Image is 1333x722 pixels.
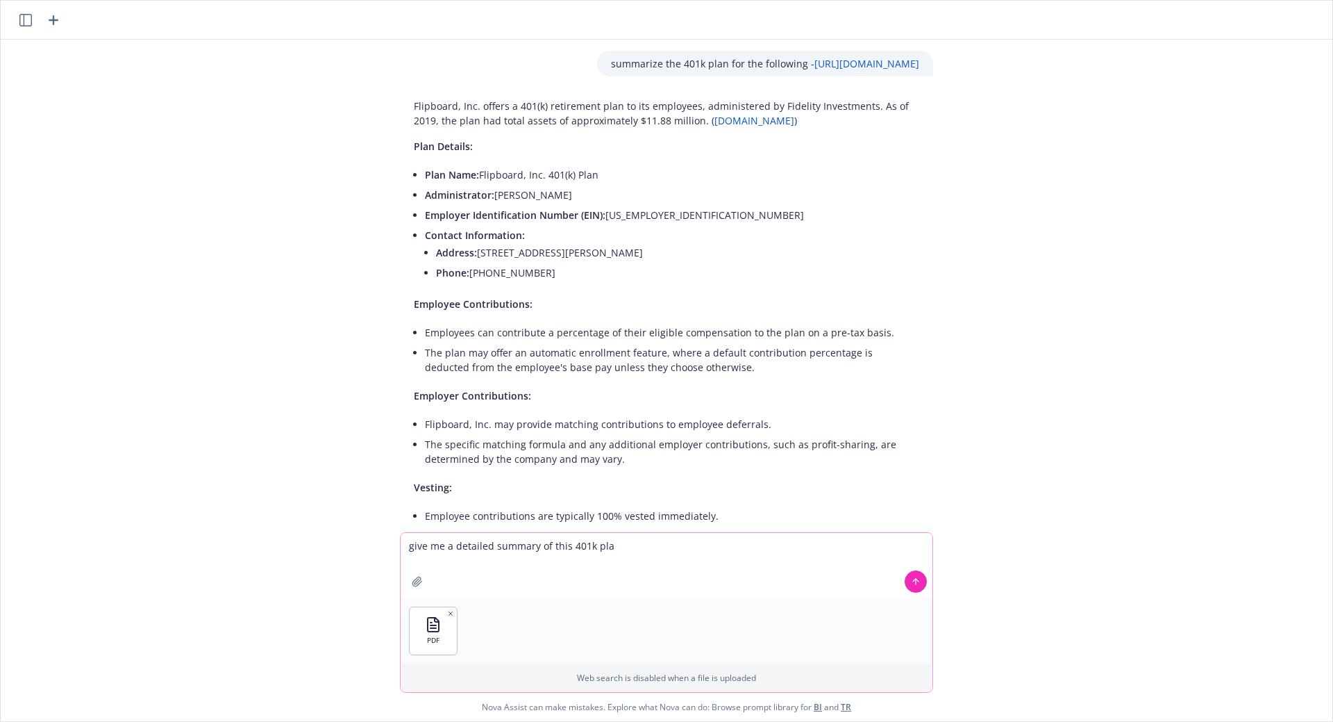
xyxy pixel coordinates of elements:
[414,140,473,153] span: Plan Details:
[410,607,457,655] button: PDF
[425,526,919,561] li: Employer contributions may be subject to a vesting schedule, which determines the percentage of e...
[409,672,924,684] p: Web search is disabled when a file is uploaded
[425,208,605,222] span: Employer Identification Number (EIN):
[611,56,919,71] p: summarize the 401k plan for the following -
[814,57,919,70] a: [URL][DOMAIN_NAME]
[436,246,477,259] span: Address:
[436,263,919,283] li: [PHONE_NUMBER]
[425,165,919,185] li: Flipboard, Inc. 401(k) Plan
[414,99,919,128] p: Flipboard, Inc. offers a 401(k) retirement plan to its employees, administered by Fidelity Invest...
[414,389,531,402] span: Employer Contributions:
[427,636,439,645] span: PDF
[414,297,533,311] span: Employee Contributions:
[425,414,919,434] li: Flipboard, Inc. may provide matching contributions to employee deferrals.
[425,168,479,181] span: Plan Name:
[425,229,525,242] span: Contact Information:
[425,506,919,526] li: Employee contributions are typically 100% vested immediately.
[436,266,469,279] span: Phone:
[6,693,1327,721] span: Nova Assist can make mistakes. Explore what Nova can do: Browse prompt library for and
[401,533,932,598] textarea: give me a detailed summary of this 401k p
[425,343,919,377] li: The plan may offer an automatic enrollment feature, where a default contribution percentage is de...
[425,434,919,469] li: The specific matching formula and any additional employer contributions, such as profit-sharing, ...
[425,188,494,202] span: Administrator:
[425,205,919,225] li: [US_EMPLOYER_IDENTIFICATION_NUMBER]
[436,243,919,263] li: [STREET_ADDRESS][PERSON_NAME]
[414,481,452,494] span: Vesting:
[814,701,822,713] a: BI
[425,185,919,205] li: [PERSON_NAME]
[714,114,794,127] a: [DOMAIN_NAME]
[425,322,919,343] li: Employees can contribute a percentage of their eligible compensation to the plan on a pre-tax basis.
[841,701,851,713] a: TR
